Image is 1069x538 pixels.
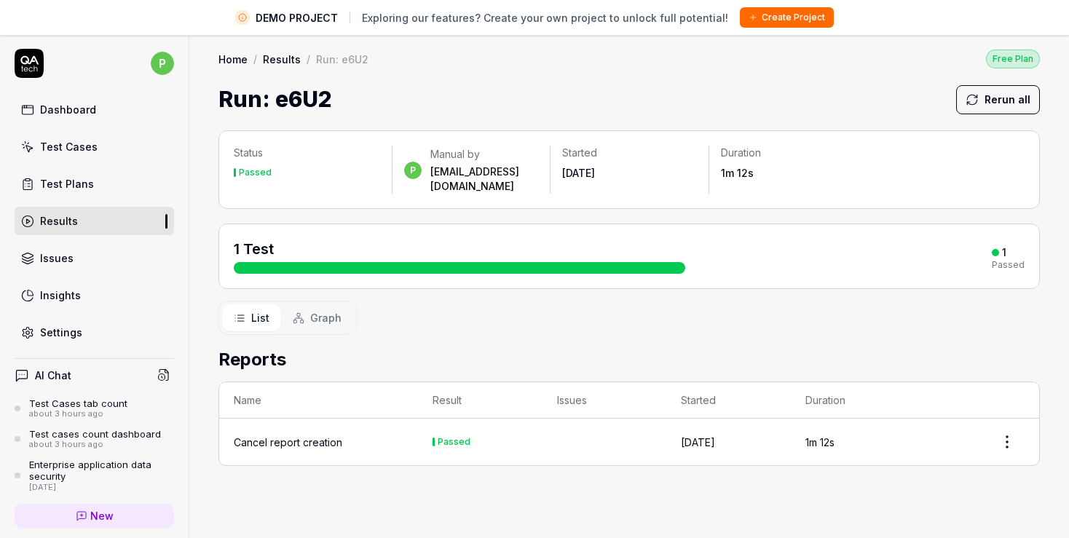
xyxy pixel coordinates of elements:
time: 1m 12s [721,167,754,179]
div: about 3 hours ago [29,440,161,450]
a: Home [218,52,248,66]
div: / [253,52,257,66]
span: Exploring our features? Create your own project to unlock full potential! [362,10,728,25]
div: Test Plans [40,176,94,191]
th: Issues [543,382,667,419]
div: Passed [438,438,470,446]
time: [DATE] [562,167,595,179]
button: p [151,49,174,78]
a: Settings [15,318,174,347]
span: p [151,52,174,75]
time: 1m 12s [805,436,835,448]
h4: AI Chat [35,368,71,383]
div: Run: e6U2 [316,52,368,66]
button: Create Project [740,7,834,28]
div: about 3 hours ago [29,409,127,419]
h1: Run: e6U2 [218,83,331,116]
span: List [251,310,269,325]
a: Results [15,207,174,235]
th: Started [666,382,791,419]
a: New [15,504,174,528]
div: Issues [40,250,74,266]
time: [DATE] [681,436,715,448]
div: Manual by [430,147,538,162]
a: Enterprise application data security[DATE] [15,459,174,492]
div: Settings [40,325,82,340]
span: 1 Test [234,240,274,258]
div: Test Cases tab count [29,397,127,409]
a: Cancel report creation [234,435,342,450]
a: Insights [15,281,174,309]
div: [EMAIL_ADDRESS][DOMAIN_NAME] [430,165,538,194]
th: Duration [791,382,915,419]
a: Dashboard [15,95,174,124]
div: [DATE] [29,483,174,493]
div: Insights [40,288,81,303]
div: Results [40,213,78,229]
span: DEMO PROJECT [256,10,338,25]
a: Test Plans [15,170,174,198]
div: Dashboard [40,102,96,117]
a: Test Cases tab countabout 3 hours ago [15,397,174,419]
div: Free Plan [986,50,1040,68]
a: Test Cases [15,132,174,161]
p: Duration [721,146,855,160]
span: p [404,162,422,179]
p: Status [234,146,380,160]
span: Graph [310,310,342,325]
th: Name [219,382,418,419]
div: 1 [1002,246,1006,259]
span: New [90,508,114,523]
div: Test cases count dashboard [29,428,161,440]
button: Graph [281,304,353,331]
p: Started [562,146,696,160]
div: Passed [992,261,1025,269]
a: Results [263,52,301,66]
div: Test Cases [40,139,98,154]
div: Enterprise application data security [29,459,174,483]
div: Passed [239,168,272,177]
button: Free Plan [986,49,1040,68]
div: / [307,52,310,66]
a: Test cases count dashboardabout 3 hours ago [15,428,174,450]
button: List [222,304,281,331]
th: Result [418,382,543,419]
button: Rerun all [956,85,1040,114]
h2: Reports [218,347,1040,373]
a: Issues [15,244,174,272]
